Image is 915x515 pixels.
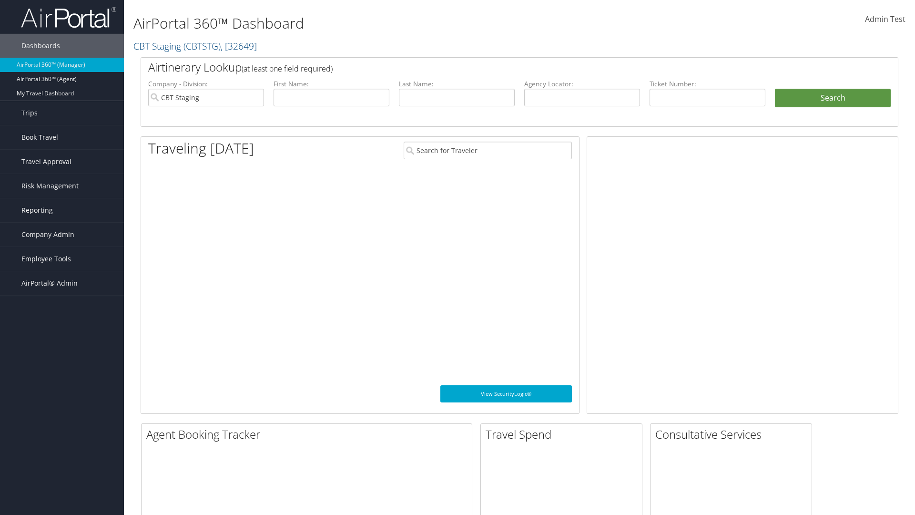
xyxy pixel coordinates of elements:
h1: Traveling [DATE] [148,138,254,158]
h2: Agent Booking Tracker [146,426,472,443]
input: Search for Traveler [404,142,572,159]
span: Company Admin [21,223,74,247]
span: Reporting [21,198,53,222]
a: CBT Staging [133,40,257,52]
span: Risk Management [21,174,79,198]
span: (at least one field required) [242,63,333,74]
h1: AirPortal 360™ Dashboard [133,13,648,33]
button: Search [775,89,891,108]
h2: Airtinerary Lookup [148,59,828,75]
span: Admin Test [865,14,905,24]
h2: Travel Spend [486,426,642,443]
span: AirPortal® Admin [21,271,78,295]
span: Dashboards [21,34,60,58]
span: Trips [21,101,38,125]
span: , [ 32649 ] [221,40,257,52]
label: First Name: [274,79,389,89]
label: Last Name: [399,79,515,89]
img: airportal-logo.png [21,6,116,29]
a: View SecurityLogic® [440,385,572,402]
span: Book Travel [21,125,58,149]
h2: Consultative Services [655,426,812,443]
a: Admin Test [865,5,905,34]
label: Ticket Number: [650,79,765,89]
span: Employee Tools [21,247,71,271]
label: Company - Division: [148,79,264,89]
span: Travel Approval [21,150,71,174]
label: Agency Locator: [524,79,640,89]
span: ( CBTSTG ) [183,40,221,52]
